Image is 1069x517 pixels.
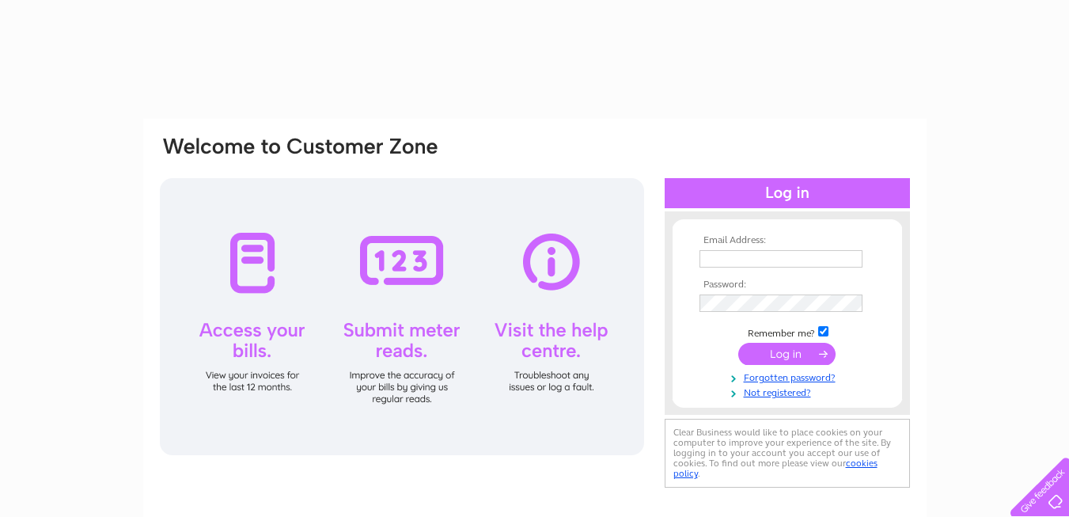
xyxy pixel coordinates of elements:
[673,458,878,479] a: cookies policy
[699,369,879,384] a: Forgotten password?
[738,343,836,365] input: Submit
[665,419,910,488] div: Clear Business would like to place cookies on your computer to improve your experience of the sit...
[696,324,879,340] td: Remember me?
[696,235,879,246] th: Email Address:
[696,279,879,291] th: Password:
[699,384,879,399] a: Not registered?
